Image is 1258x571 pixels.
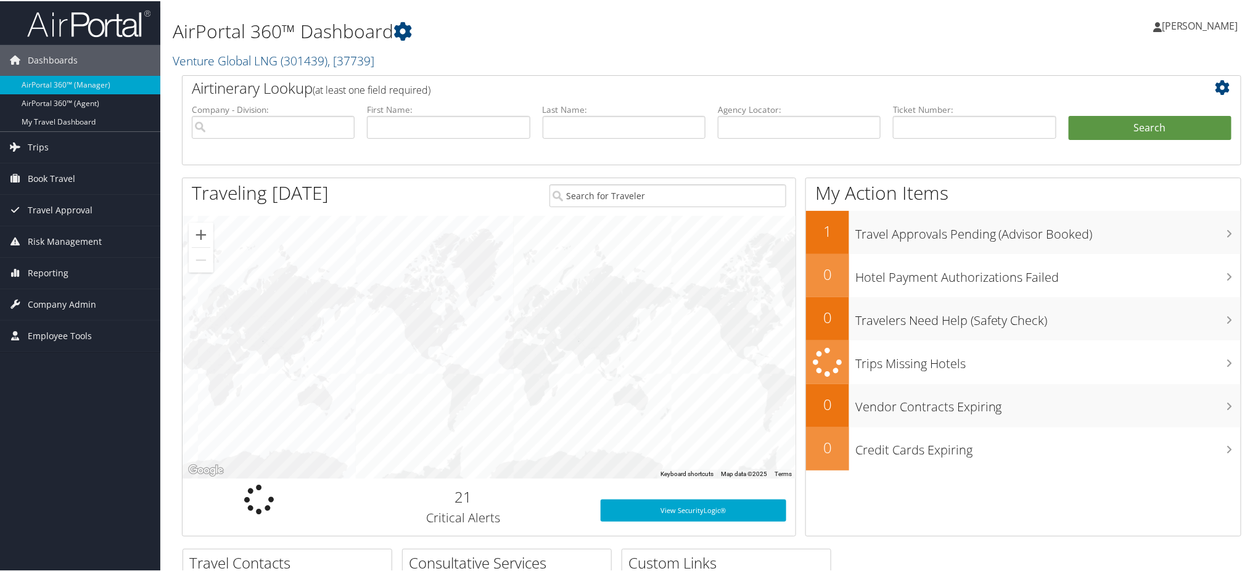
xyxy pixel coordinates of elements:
[313,82,430,96] span: (at least one field required)
[543,102,705,115] label: Last Name:
[189,221,213,246] button: Zoom in
[549,183,786,206] input: Search for Traveler
[28,288,96,319] span: Company Admin
[1162,18,1238,31] span: [PERSON_NAME]
[1153,6,1251,43] a: [PERSON_NAME]
[28,194,92,224] span: Travel Approval
[806,179,1241,205] h1: My Action Items
[806,306,849,327] h2: 0
[855,261,1241,285] h3: Hotel Payment Authorizations Failed
[327,51,374,68] span: , [ 37739 ]
[806,263,849,284] h2: 0
[806,210,1241,253] a: 1Travel Approvals Pending (Advisor Booked)
[186,461,226,477] img: Google
[855,305,1241,328] h3: Travelers Need Help (Safety Check)
[855,434,1241,458] h3: Credit Cards Expiring
[806,253,1241,296] a: 0Hotel Payment Authorizations Failed
[718,102,881,115] label: Agency Locator:
[28,44,78,75] span: Dashboards
[806,426,1241,469] a: 0Credit Cards Expiring
[192,102,355,115] label: Company - Division:
[28,225,102,256] span: Risk Management
[806,339,1241,383] a: Trips Missing Hotels
[28,319,92,350] span: Employee Tools
[855,348,1241,371] h3: Trips Missing Hotels
[806,220,849,240] h2: 1
[806,393,849,414] h2: 0
[775,469,792,476] a: Terms (opens in new tab)
[345,508,582,525] h3: Critical Alerts
[173,17,891,43] h1: AirPortal 360™ Dashboard
[28,257,68,287] span: Reporting
[855,391,1241,414] h3: Vendor Contracts Expiring
[1069,115,1231,139] button: Search
[189,247,213,271] button: Zoom out
[192,179,329,205] h1: Traveling [DATE]
[173,51,374,68] a: Venture Global LNG
[855,218,1241,242] h3: Travel Approvals Pending (Advisor Booked)
[601,498,786,520] a: View SecurityLogic®
[893,102,1056,115] label: Ticket Number:
[28,162,75,193] span: Book Travel
[27,8,150,37] img: airportal-logo.png
[186,461,226,477] a: Open this area in Google Maps (opens a new window)
[660,469,713,477] button: Keyboard shortcuts
[721,469,767,476] span: Map data ©2025
[345,485,582,506] h2: 21
[806,383,1241,426] a: 0Vendor Contracts Expiring
[281,51,327,68] span: ( 301439 )
[806,296,1241,339] a: 0Travelers Need Help (Safety Check)
[806,436,849,457] h2: 0
[367,102,530,115] label: First Name:
[192,76,1143,97] h2: Airtinerary Lookup
[28,131,49,162] span: Trips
